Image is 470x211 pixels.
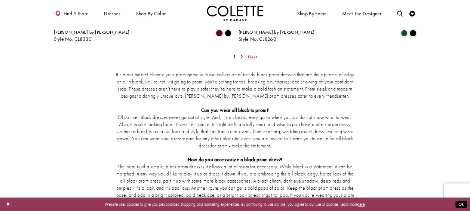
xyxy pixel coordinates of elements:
span: Shop by color [135,6,167,21]
span: Find a store [64,11,89,16]
i: Evergreen [401,30,408,37]
span: Dresses [104,11,120,16]
a: Check Wishlist [408,6,417,21]
i: Bordeaux [216,30,222,37]
img: Colette by Daphne [207,6,264,21]
a: Page 2 [239,53,245,61]
i: Black [409,30,416,37]
a: Meet the designer [341,6,383,21]
a: here [358,202,365,207]
span: [PERSON_NAME] by [PERSON_NAME] [239,29,314,35]
span: Style No. CL8330 [54,36,92,42]
span: Meet the designer [342,11,381,16]
i: Black [225,30,231,37]
a: Visit Home Page [207,6,264,21]
a: Toggle search [396,6,404,21]
p: Website uses cookies to give you personalized shopping and marketing experiences. By continuing t... [41,201,429,208]
span: Style No. CL8260 [239,36,276,42]
span: 1 [233,54,236,60]
p: It’s black magic! Elevate your prom game with our collection of trendy black prom dresses that ar... [114,71,355,100]
strong: Can you wear all black to prom? [201,107,269,113]
span: Shop By Event [297,11,327,16]
span: [PERSON_NAME] by [PERSON_NAME] [54,29,130,35]
button: Submit Dialog [455,201,467,208]
div: Colette by Daphne Style No. CL8260 [239,30,314,42]
span: 2 [240,54,243,60]
strong: How do you accessorize a black prom dress? [188,156,282,163]
button: Close Dialog [3,199,13,210]
span: Dresses [102,6,122,21]
span: Next [248,54,257,60]
a: Find a store [54,6,90,21]
span: Current Page [231,53,237,61]
div: Colette by Daphne Style No. CL8330 [54,30,130,42]
span: Shop By Event [296,6,328,21]
span: Shop by color [136,11,166,16]
a: Next Page [246,53,259,61]
p: Of course! Black dresses never go out of style. And, it's a classic, easy go-to when you just do ... [114,114,355,150]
